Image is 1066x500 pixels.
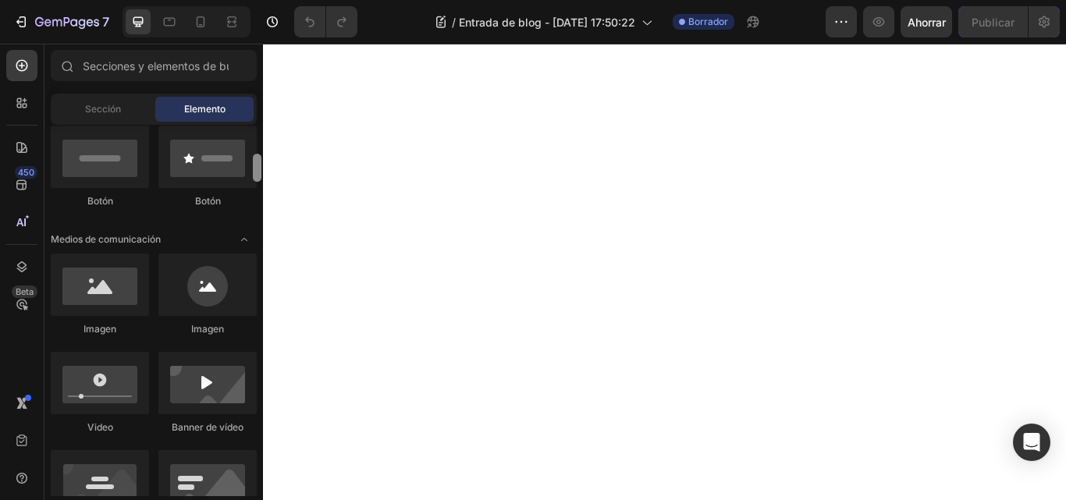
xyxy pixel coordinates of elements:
font: 7 [102,14,109,30]
span: Abrir palanca [232,227,257,252]
font: Imagen [84,323,116,335]
input: Secciones y elementos de búsqueda [51,50,257,81]
font: Beta [16,286,34,297]
font: / [452,16,456,29]
font: 450 [18,167,34,178]
font: Botón [87,195,113,207]
font: Elemento [184,103,226,115]
font: Publicar [972,16,1014,29]
font: Botón [195,195,221,207]
font: Imagen [191,323,224,335]
button: Ahorrar [901,6,952,37]
font: Ahorrar [908,16,946,29]
font: Banner de vídeo [172,421,243,433]
font: Video [87,421,113,433]
iframe: Área de diseño [263,44,1066,500]
font: Medios de comunicación [51,233,161,245]
font: Entrada de blog - [DATE] 17:50:22 [459,16,635,29]
div: Deshacer/Rehacer [294,6,357,37]
font: Borrador [688,16,728,27]
div: Abrir Intercom Messenger [1013,424,1050,461]
button: Publicar [958,6,1028,37]
font: Sección [85,103,121,115]
button: 7 [6,6,116,37]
